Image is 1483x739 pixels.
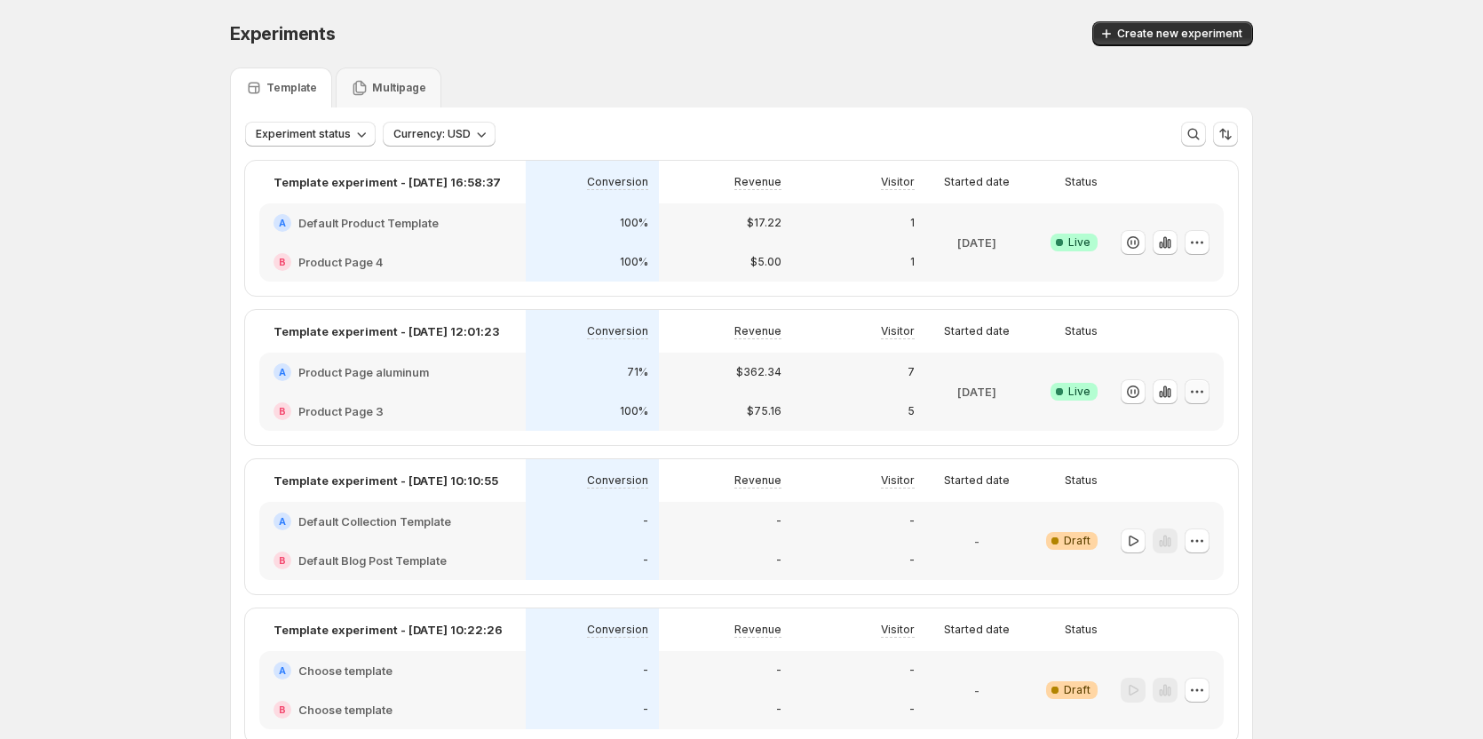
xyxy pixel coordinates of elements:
[1117,27,1242,41] span: Create new experiment
[298,363,429,381] h2: Product Page aluminum
[274,621,503,639] p: Template experiment - [DATE] 10:22:26
[734,623,781,637] p: Revenue
[776,664,781,678] p: -
[909,703,915,717] p: -
[279,665,286,676] h2: A
[734,473,781,488] p: Revenue
[910,255,915,269] p: 1
[734,324,781,338] p: Revenue
[643,514,648,528] p: -
[587,175,648,189] p: Conversion
[620,216,648,230] p: 100%
[1092,21,1253,46] button: Create new experiment
[776,514,781,528] p: -
[393,127,471,141] span: Currency: USD
[750,255,781,269] p: $5.00
[245,122,376,147] button: Experiment status
[274,322,499,340] p: Template experiment - [DATE] 12:01:23
[881,324,915,338] p: Visitor
[908,365,915,379] p: 7
[279,218,286,228] h2: A
[1065,623,1098,637] p: Status
[266,81,317,95] p: Template
[944,473,1010,488] p: Started date
[909,664,915,678] p: -
[620,404,648,418] p: 100%
[776,553,781,568] p: -
[747,404,781,418] p: $75.16
[1213,122,1238,147] button: Sort the results
[1068,385,1090,399] span: Live
[256,127,351,141] span: Experiment status
[736,365,781,379] p: $362.34
[274,472,498,489] p: Template experiment - [DATE] 10:10:55
[298,402,384,420] h2: Product Page 3
[776,703,781,717] p: -
[1064,683,1090,697] span: Draft
[279,555,286,566] h2: B
[881,473,915,488] p: Visitor
[279,704,286,715] h2: B
[298,253,383,271] h2: Product Page 4
[910,216,915,230] p: 1
[279,257,286,267] h2: B
[944,623,1010,637] p: Started date
[643,703,648,717] p: -
[747,216,781,230] p: $17.22
[298,552,447,569] h2: Default Blog Post Template
[909,553,915,568] p: -
[1065,324,1098,338] p: Status
[734,175,781,189] p: Revenue
[620,255,648,269] p: 100%
[1065,473,1098,488] p: Status
[279,406,286,417] h2: B
[957,234,996,251] p: [DATE]
[279,516,286,527] h2: A
[881,175,915,189] p: Visitor
[627,365,648,379] p: 71%
[974,532,979,550] p: -
[881,623,915,637] p: Visitor
[957,383,996,401] p: [DATE]
[587,473,648,488] p: Conversion
[298,662,393,679] h2: Choose template
[230,23,336,44] span: Experiments
[909,514,915,528] p: -
[908,404,915,418] p: 5
[298,214,439,232] h2: Default Product Template
[643,664,648,678] p: -
[298,701,393,719] h2: Choose template
[1068,235,1090,250] span: Live
[944,175,1010,189] p: Started date
[279,367,286,377] h2: A
[383,122,496,147] button: Currency: USD
[587,623,648,637] p: Conversion
[643,553,648,568] p: -
[974,681,979,699] p: -
[372,81,426,95] p: Multipage
[944,324,1010,338] p: Started date
[587,324,648,338] p: Conversion
[1064,534,1090,548] span: Draft
[1065,175,1098,189] p: Status
[274,173,501,191] p: Template experiment - [DATE] 16:58:37
[298,513,451,530] h2: Default Collection Template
